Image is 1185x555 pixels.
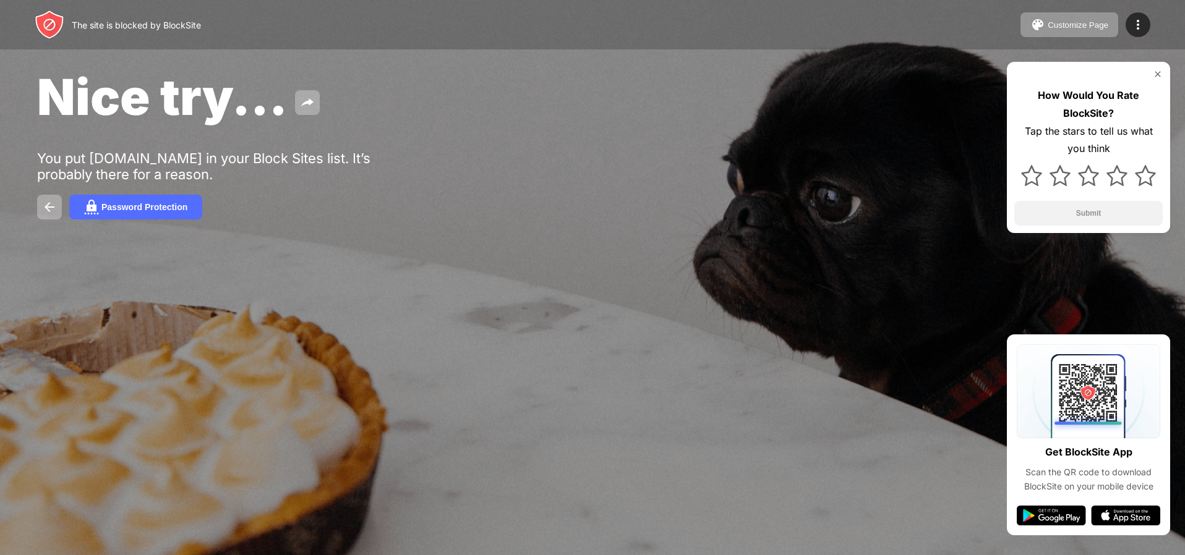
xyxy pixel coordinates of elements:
img: star.svg [1135,165,1156,186]
div: Password Protection [101,202,187,212]
img: share.svg [300,95,315,110]
div: You put [DOMAIN_NAME] in your Block Sites list. It’s probably there for a reason. [37,150,419,182]
button: Password Protection [69,195,202,219]
div: How Would You Rate BlockSite? [1014,87,1163,122]
img: header-logo.svg [35,10,64,40]
div: Tap the stars to tell us what you think [1014,122,1163,158]
img: app-store.svg [1091,506,1160,525]
button: Submit [1014,201,1163,226]
img: star.svg [1078,165,1099,186]
div: Customize Page [1048,20,1108,30]
img: google-play.svg [1017,506,1086,525]
img: star.svg [1106,165,1127,186]
span: Nice try... [37,67,288,127]
img: menu-icon.svg [1131,17,1145,32]
img: rate-us-close.svg [1153,69,1163,79]
img: password.svg [84,200,99,214]
div: The site is blocked by BlockSite [72,20,201,30]
div: Get BlockSite App [1045,443,1132,461]
img: pallet.svg [1030,17,1045,32]
button: Customize Page [1020,12,1118,37]
img: star.svg [1021,165,1042,186]
img: qrcode.svg [1017,344,1160,438]
div: Scan the QR code to download BlockSite on your mobile device [1017,465,1160,493]
img: star.svg [1050,165,1071,186]
img: back.svg [42,200,57,214]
